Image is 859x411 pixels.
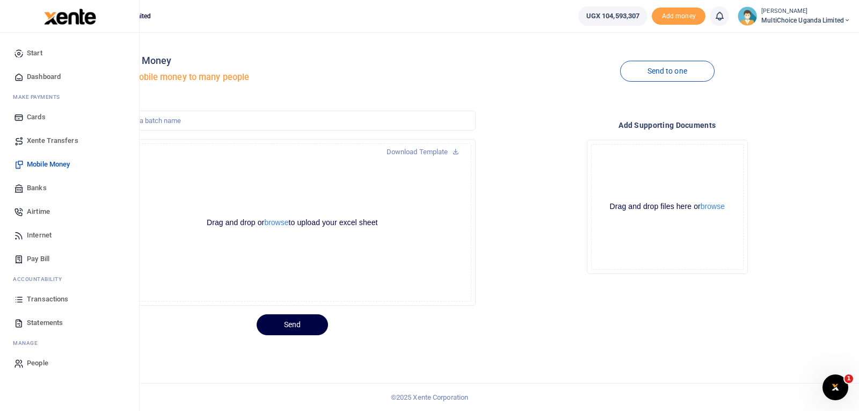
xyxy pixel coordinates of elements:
[27,71,61,82] span: Dashboard
[378,143,468,161] a: Download Template
[18,339,38,347] span: anage
[109,139,476,306] div: File Uploader
[586,11,640,21] span: UGX 104,593,307
[9,41,130,65] a: Start
[27,254,49,264] span: Pay Bill
[587,140,748,274] div: File Uploader
[18,93,60,101] span: ake Payments
[27,183,47,193] span: Banks
[574,6,652,26] li: Wallet ballance
[9,335,130,351] li: M
[620,61,715,82] a: Send to one
[109,72,476,83] h5: Send mobile money to many people
[9,129,130,153] a: Xente Transfers
[27,206,50,217] span: Airtime
[484,119,851,131] h4: Add supporting Documents
[9,247,130,271] a: Pay Bill
[738,6,850,26] a: profile-user [PERSON_NAME] MultiChoice Uganda Limited
[44,9,96,25] img: logo-large
[9,89,130,105] li: M
[652,8,705,25] li: Toup your wallet
[9,223,130,247] a: Internet
[761,16,850,25] span: MultiChoice Uganda Limited
[738,6,757,26] img: profile-user
[109,111,476,131] input: Create a batch name
[43,12,96,20] a: logo-small logo-large logo-large
[761,7,850,16] small: [PERSON_NAME]
[822,374,848,400] iframe: Intercom live chat
[264,219,288,226] button: browse
[27,48,42,59] span: Start
[9,311,130,335] a: Statements
[27,294,68,305] span: Transactions
[163,218,421,228] div: Drag and drop or to upload your excel sheet
[27,358,48,369] span: People
[9,351,130,375] a: People
[27,159,70,170] span: Mobile Money
[9,200,130,223] a: Airtime
[9,65,130,89] a: Dashboard
[701,203,725,210] button: browse
[21,275,62,283] span: countability
[9,176,130,200] a: Banks
[652,11,705,19] a: Add money
[109,55,476,67] h4: Mobile Money
[9,287,130,311] a: Transactions
[652,8,705,25] span: Add money
[257,314,328,335] button: Send
[27,135,78,146] span: Xente Transfers
[845,374,853,383] span: 1
[27,318,63,328] span: Statements
[9,153,130,176] a: Mobile Money
[27,112,46,122] span: Cards
[9,105,130,129] a: Cards
[578,6,648,26] a: UGX 104,593,307
[592,201,743,212] div: Drag and drop files here or
[9,271,130,287] li: Ac
[27,230,52,241] span: Internet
